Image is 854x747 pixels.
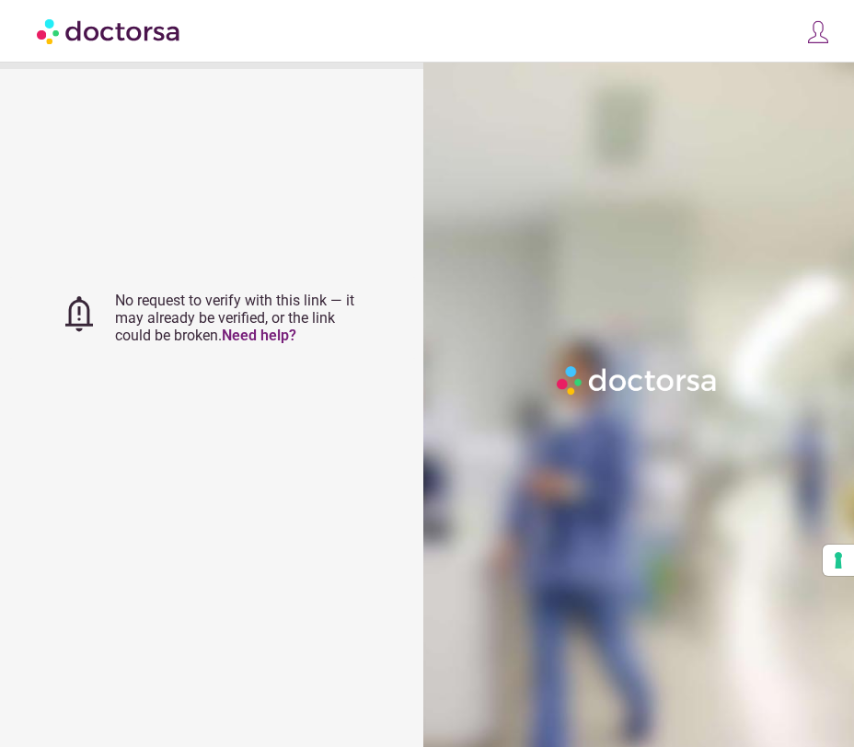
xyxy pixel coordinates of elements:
button: Your consent preferences for tracking technologies [823,545,854,576]
img: icons8-customer-100.png [805,19,831,45]
i: notification_important [57,292,101,336]
div: No request to verify with this link — it may already be verified, or the link could be broken. [115,292,368,344]
a: Need help? [222,327,296,344]
img: Doctorsa.com [37,10,182,52]
img: Logo-Doctorsa-trans-White-partial-flat.png [552,362,723,399]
